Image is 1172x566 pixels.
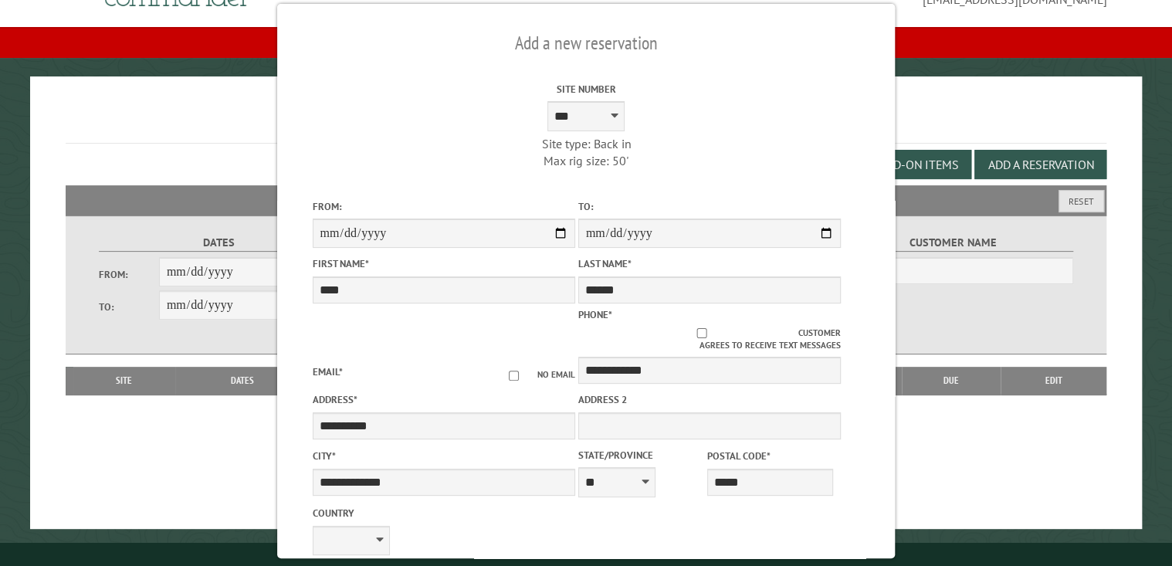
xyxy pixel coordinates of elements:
[313,365,343,378] label: Email
[605,328,799,338] input: Customer agrees to receive text messages
[902,367,1001,395] th: Due
[833,234,1073,252] label: Customer Name
[73,367,176,395] th: Site
[578,199,841,214] label: To:
[175,367,310,395] th: Dates
[455,135,717,152] div: Site type: Back in
[578,448,704,463] label: State/Province
[1001,367,1106,395] th: Edit
[99,234,339,252] label: Dates
[490,368,575,381] label: No email
[66,101,1107,144] h1: Reservations
[490,371,537,381] input: No email
[313,199,575,214] label: From:
[455,82,717,97] label: Site Number
[99,267,159,282] label: From:
[313,29,860,58] h2: Add a new reservation
[313,392,575,407] label: Address
[313,256,575,271] label: First Name
[974,150,1106,179] button: Add a Reservation
[707,449,833,463] label: Postal Code
[313,449,575,463] label: City
[578,392,841,407] label: Address 2
[99,300,159,314] label: To:
[455,152,717,169] div: Max rig size: 50'
[838,150,971,179] button: Edit Add-on Items
[313,506,575,520] label: Country
[578,256,841,271] label: Last Name
[578,308,612,321] label: Phone
[499,549,673,559] small: © Campground Commander LLC. All rights reserved.
[578,327,841,353] label: Customer agrees to receive text messages
[1059,190,1104,212] button: Reset
[66,185,1107,215] h2: Filters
